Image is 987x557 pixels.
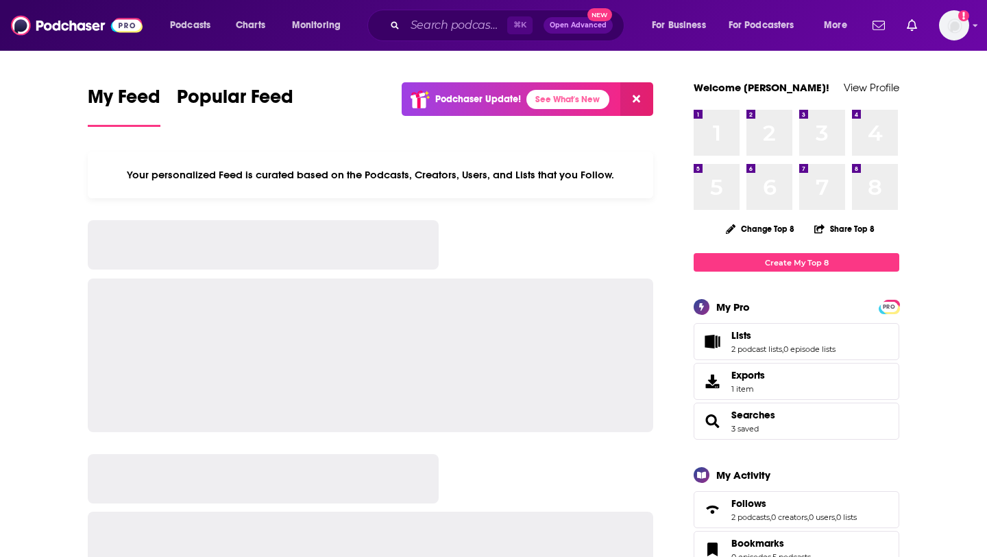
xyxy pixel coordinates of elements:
svg: Add a profile image [958,10,969,21]
a: Create My Top 8 [694,253,899,272]
span: Exports [731,369,765,381]
button: open menu [642,14,723,36]
span: Follows [694,491,899,528]
a: Follows [731,497,857,510]
a: Welcome [PERSON_NAME]! [694,81,829,94]
img: Podchaser - Follow, Share and Rate Podcasts [11,12,143,38]
input: Search podcasts, credits, & more... [405,14,507,36]
span: More [824,16,847,35]
span: Monitoring [292,16,341,35]
span: , [807,512,809,522]
button: Change Top 8 [718,220,803,237]
div: Your personalized Feed is curated based on the Podcasts, Creators, Users, and Lists that you Follow. [88,152,653,198]
a: PRO [881,301,897,311]
span: PRO [881,302,897,312]
span: , [782,344,783,354]
a: Lists [731,329,836,342]
a: Exports [694,363,899,400]
a: Popular Feed [177,85,293,127]
span: Popular Feed [177,85,293,117]
a: Bookmarks [731,537,811,549]
a: Searches [731,409,775,421]
span: Podcasts [170,16,210,35]
div: Search podcasts, credits, & more... [380,10,637,41]
button: Open AdvancedNew [544,17,613,34]
span: Bookmarks [731,537,784,549]
button: open menu [160,14,228,36]
span: New [587,8,612,21]
button: Share Top 8 [814,215,875,242]
a: See What's New [526,90,609,109]
a: 3 saved [731,424,759,434]
span: Open Advanced [550,22,607,29]
span: 1 item [731,384,765,394]
a: Lists [698,332,726,351]
a: View Profile [844,81,899,94]
a: My Feed [88,85,160,127]
a: 0 creators [771,512,807,522]
a: Show notifications dropdown [867,14,890,37]
span: For Business [652,16,706,35]
a: Follows [698,500,726,519]
p: Podchaser Update! [435,93,521,105]
span: Exports [698,372,726,391]
span: , [835,512,836,522]
span: Lists [694,323,899,360]
span: , [770,512,771,522]
span: Charts [236,16,265,35]
a: Show notifications dropdown [901,14,923,37]
span: Follows [731,497,766,510]
a: 0 lists [836,512,857,522]
a: Searches [698,412,726,431]
a: 2 podcast lists [731,344,782,354]
span: My Feed [88,85,160,117]
button: open menu [282,14,358,36]
a: 0 episode lists [783,344,836,354]
img: User Profile [939,10,969,40]
div: My Activity [716,469,770,482]
a: Charts [227,14,273,36]
span: For Podcasters [729,16,794,35]
span: ⌘ K [507,16,533,34]
span: Searches [694,403,899,440]
div: My Pro [716,300,750,313]
span: Logged in as notablypr2 [939,10,969,40]
button: open menu [814,14,864,36]
span: Lists [731,329,751,342]
button: Show profile menu [939,10,969,40]
a: 0 users [809,512,835,522]
button: open menu [720,14,814,36]
a: 2 podcasts [731,512,770,522]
